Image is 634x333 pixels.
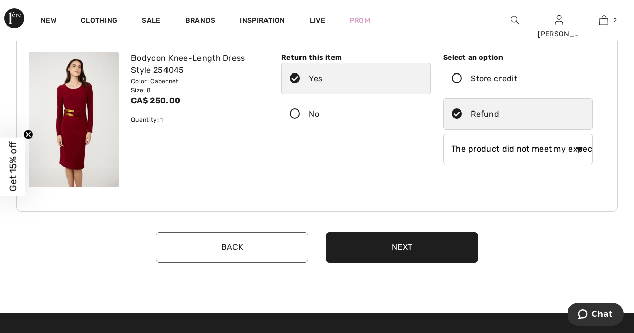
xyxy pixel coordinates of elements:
img: search the website [511,14,519,26]
img: My Bag [599,14,608,26]
a: Live [310,15,325,26]
div: Color: Cabernet [131,77,263,86]
div: Quantity: 1 [131,115,263,124]
button: Close teaser [23,129,34,139]
div: CA$ 250.00 [131,95,263,107]
div: Size: 8 [131,86,263,95]
label: No [281,98,431,130]
a: Brands [185,16,216,27]
a: Sale [142,16,160,27]
button: Back [156,232,308,263]
a: Sign In [555,15,563,25]
img: frank-lyman-dresses-jumpsuits-cabernet_254045e_2_a66d_search.jpg [29,52,119,187]
iframe: Opens a widget where you can chat to one of our agents [568,303,624,328]
a: 2 [582,14,625,26]
div: Refund [471,108,499,120]
div: Store credit [471,72,517,85]
div: Select an option [443,52,593,63]
a: Clothing [81,16,117,27]
img: My Info [555,14,563,26]
div: Return this item [281,52,431,63]
label: Yes [281,63,431,94]
span: 2 [613,16,617,25]
img: 1ère Avenue [4,8,24,28]
button: Next [326,232,478,263]
div: Bodycon Knee-Length Dress Style 254045 [131,52,263,77]
span: Inspiration [240,16,285,27]
span: Get 15% off [7,142,19,192]
a: Prom [350,15,370,26]
div: [PERSON_NAME] [538,29,581,40]
a: New [41,16,56,27]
